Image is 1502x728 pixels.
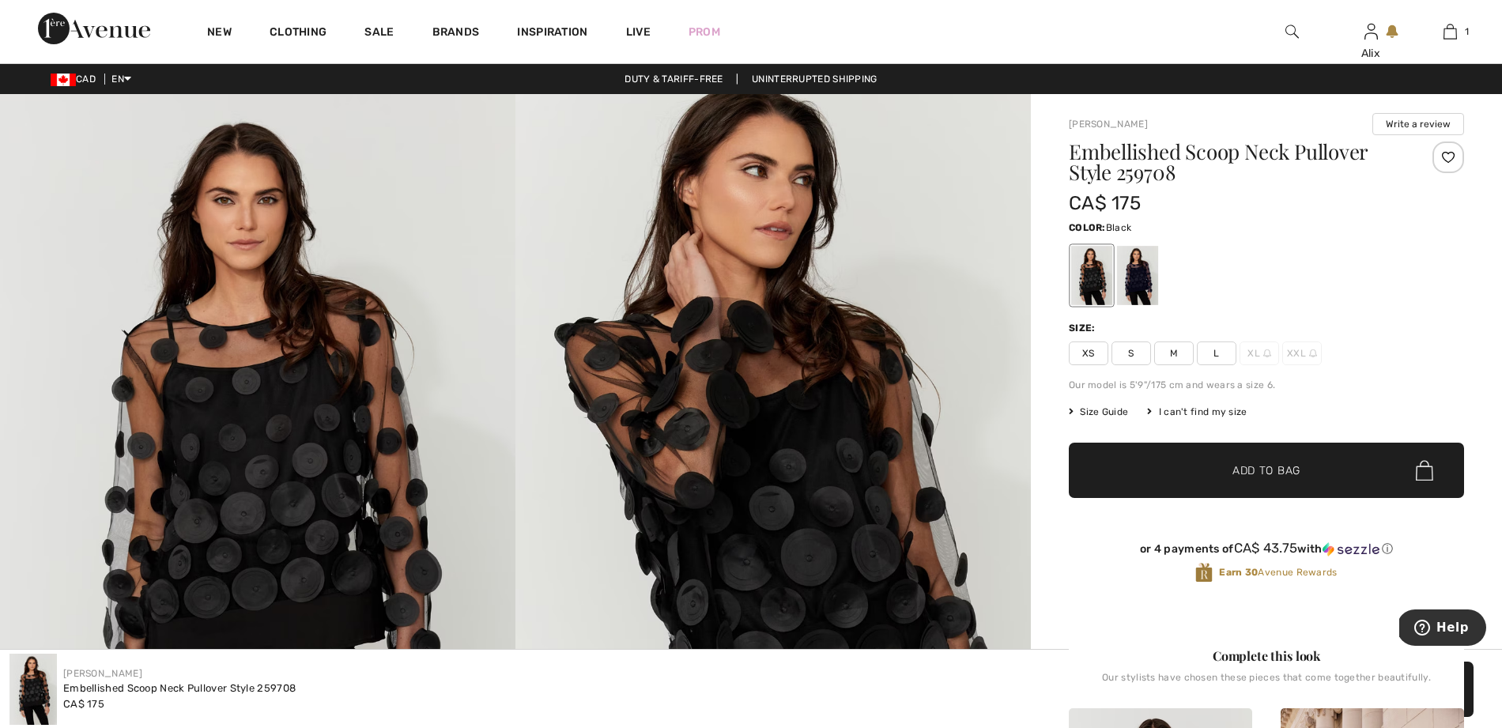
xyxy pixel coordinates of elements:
[1069,647,1464,666] div: Complete this look
[1282,341,1322,365] span: XXL
[1411,22,1489,41] a: 1
[1071,246,1112,305] div: Black
[1111,341,1151,365] span: S
[1465,25,1469,39] span: 1
[1069,141,1398,183] h1: Embellished Scoop Neck Pullover Style 259708
[1106,222,1132,233] span: Black
[1069,222,1106,233] span: Color:
[63,681,296,696] div: Embellished Scoop Neck Pullover Style 259708
[1069,443,1464,498] button: Add to Bag
[1219,565,1337,579] span: Avenue Rewards
[1069,341,1108,365] span: XS
[1154,341,1194,365] span: M
[63,668,142,679] a: [PERSON_NAME]
[38,13,150,44] img: 1ère Avenue
[1416,460,1433,481] img: Bag.svg
[517,25,587,42] span: Inspiration
[270,25,326,42] a: Clothing
[111,74,131,85] span: EN
[9,654,57,725] img: Embellished Scoop Neck Pullover Style 259708
[1195,562,1213,583] img: Avenue Rewards
[207,25,232,42] a: New
[51,74,76,86] img: Canadian Dollar
[1069,541,1464,562] div: or 4 payments ofCA$ 43.75withSezzle Click to learn more about Sezzle
[1240,341,1279,365] span: XL
[626,24,651,40] a: Live
[1069,378,1464,392] div: Our model is 5'9"/175 cm and wears a size 6.
[1117,246,1158,305] div: Midnight
[1232,462,1300,479] span: Add to Bag
[1364,22,1378,41] img: My Info
[1364,24,1378,39] a: Sign In
[1309,349,1317,357] img: ring-m.svg
[1285,22,1299,41] img: search the website
[1147,405,1247,419] div: I can't find my size
[1069,119,1148,130] a: [PERSON_NAME]
[1069,321,1099,335] div: Size:
[1332,45,1410,62] div: Alix
[63,698,104,710] span: CA$ 175
[1219,567,1258,578] strong: Earn 30
[1069,541,1464,556] div: or 4 payments of with
[1069,192,1141,214] span: CA$ 175
[51,74,102,85] span: CAD
[1197,341,1236,365] span: L
[1323,542,1379,556] img: Sezzle
[1234,540,1298,556] span: CA$ 43.75
[1399,609,1486,649] iframe: Opens a widget where you can find more information
[1069,672,1464,696] div: Our stylists have chosen these pieces that come together beautifully.
[689,24,720,40] a: Prom
[1444,22,1457,41] img: My Bag
[432,25,480,42] a: Brands
[364,25,394,42] a: Sale
[1372,113,1464,135] button: Write a review
[1069,405,1128,419] span: Size Guide
[1263,349,1271,357] img: ring-m.svg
